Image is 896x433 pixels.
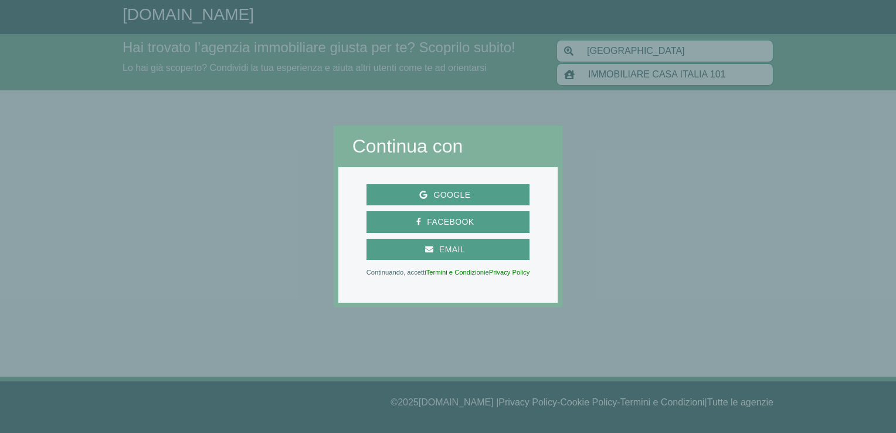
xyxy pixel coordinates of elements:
button: Google [366,184,530,206]
p: Continuando, accetti e [366,269,530,275]
button: Email [366,239,530,261]
span: Facebook [421,215,480,229]
h2: Continua con [352,135,544,157]
span: Email [433,242,471,257]
button: Facebook [366,211,530,233]
a: Termini e Condizioni [426,269,486,276]
a: Privacy Policy [489,269,530,276]
span: Google [427,188,476,202]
